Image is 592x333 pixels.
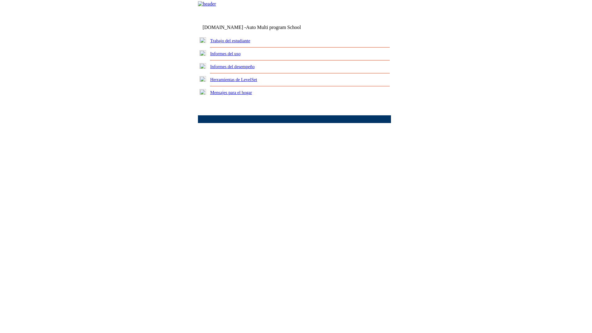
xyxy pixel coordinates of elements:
a: Informes del desempeño [210,64,255,69]
img: header [198,1,216,7]
img: plus.gif [199,63,206,69]
td: [DOMAIN_NAME] - [203,25,316,30]
img: plus.gif [199,50,206,56]
img: plus.gif [199,76,206,82]
a: Herramientas de LevelSet [210,77,257,82]
a: Trabajo del estudiante [210,38,250,43]
nobr: Auto Multi program School [246,25,301,30]
a: Mensajes para el hogar [210,90,252,95]
img: plus.gif [199,89,206,95]
a: Informes del uso [210,51,241,56]
img: plus.gif [199,37,206,43]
